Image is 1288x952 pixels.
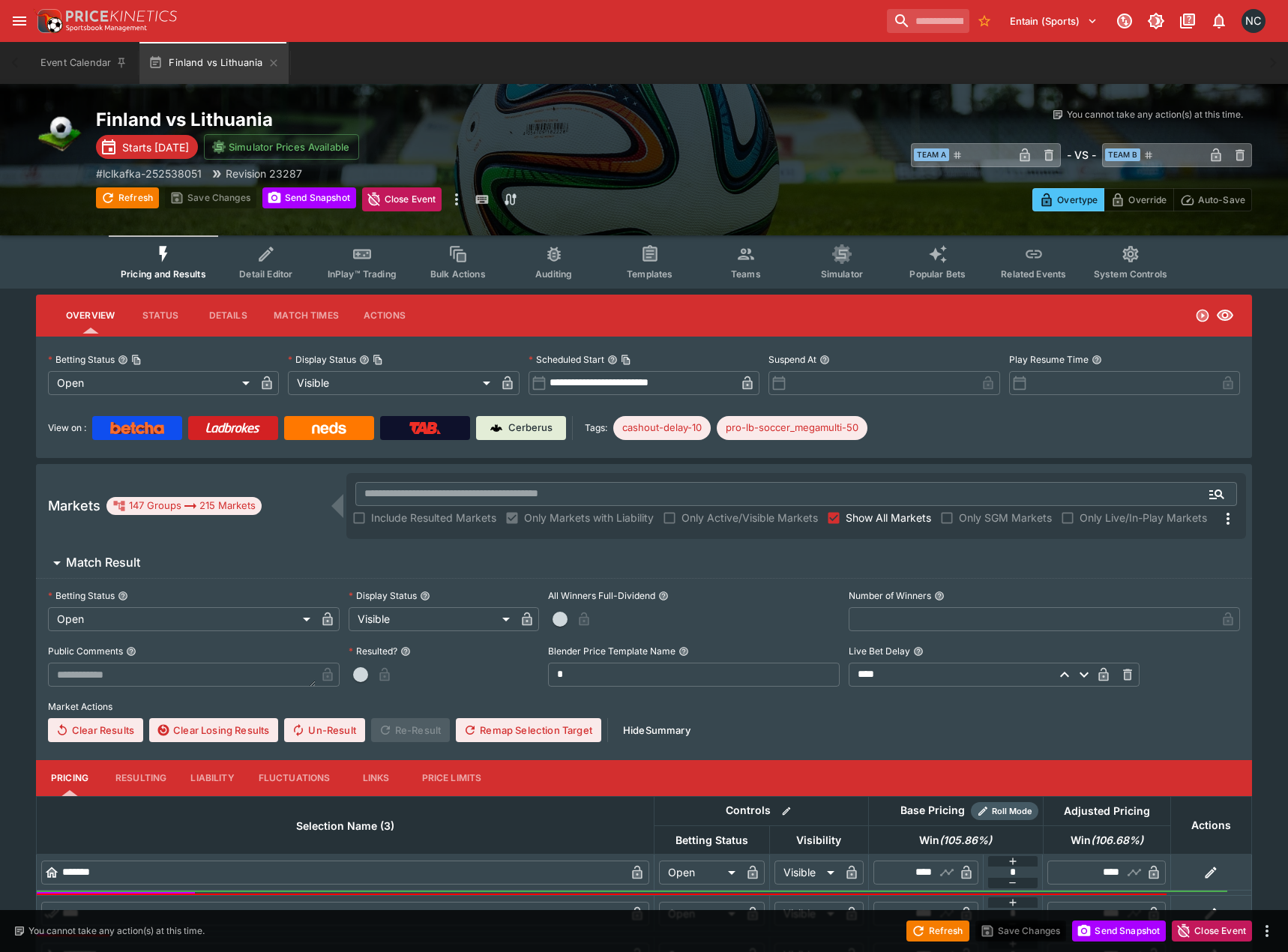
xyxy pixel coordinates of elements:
[659,902,741,926] div: Open
[490,422,502,434] img: Cerberus
[654,796,868,825] th: Controls
[349,645,397,657] p: Resulted?
[373,355,383,365] button: Copy To Clipboard
[1242,9,1266,33] div: Nick Conway
[66,555,140,570] h6: Match Result
[914,148,949,161] span: Team A
[239,268,292,280] span: Detail Editor
[819,355,830,365] button: Suspend At
[178,760,246,796] button: Liability
[529,353,604,366] p: Scheduled Start
[774,902,840,926] div: Visible
[28,924,205,938] p: You cannot take any action(s) at this time.
[621,355,631,365] button: Copy To Clipboard
[262,187,356,208] button: Send Snapshot
[456,718,601,742] button: Remap Selection Target
[959,510,1052,525] span: Only SGM Markets
[934,591,945,601] button: Number of Winners
[288,353,356,366] p: Display Status
[849,589,931,602] p: Number of Winners
[131,355,142,365] button: Copy To Clipboard
[48,696,1240,718] label: Market Actions
[54,298,127,334] button: Overview
[585,416,607,440] label: Tags:
[96,166,202,181] p: Copy To Clipboard
[127,298,194,334] button: Status
[48,607,316,631] div: Open
[112,497,256,515] div: 147 Groups 215 Markets
[1001,268,1066,280] span: Related Events
[1203,480,1230,507] button: Open
[476,416,566,440] a: Cerberus
[972,9,996,33] button: No Bookmarks
[288,371,495,395] div: Visible
[349,589,417,602] p: Display Status
[909,268,966,280] span: Popular Bets
[1094,268,1167,280] span: System Controls
[1216,307,1234,325] svg: Visible
[205,422,260,434] img: Ladbrokes
[1054,831,1160,849] span: Win(106.68%)
[194,298,262,334] button: Details
[1080,510,1207,525] span: Only Live/In-Play Markets
[371,718,450,742] span: Re-Result
[1206,7,1233,34] button: Notifications
[717,416,867,440] div: Betting Target: cerberus
[1237,4,1270,37] button: Nick Conway
[204,134,359,160] button: Simulator Prices Available
[121,268,206,280] span: Pricing and Results
[226,166,302,181] p: Revision 23287
[1072,921,1166,942] button: Send Snapshot
[627,268,672,280] span: Templates
[1219,510,1237,528] svg: More
[122,139,189,155] p: Starts [DATE]
[614,718,699,742] button: HideSummary
[31,42,136,84] button: Event Calendar
[971,802,1038,820] div: Show/hide Price Roll mode configuration.
[768,353,816,366] p: Suspend At
[1105,148,1140,161] span: Team B
[349,607,516,631] div: Visible
[430,268,486,280] span: Bulk Actions
[659,861,741,885] div: Open
[312,422,346,434] img: Neds
[887,9,969,33] input: search
[371,510,496,525] span: Include Resulted Markets
[66,10,177,22] img: PriceKinetics
[409,422,441,434] img: TabNZ
[1009,353,1089,366] p: Play Resume Time
[48,718,143,742] button: Clear Results
[1173,188,1252,211] button: Auto-Save
[247,760,343,796] button: Fluctuations
[780,831,858,849] span: Visibility
[1174,7,1201,34] button: Documentation
[1143,7,1170,34] button: Toggle light/dark mode
[821,268,863,280] span: Simulator
[36,548,1252,578] button: Match Result
[48,353,115,366] p: Betting Status
[1091,831,1143,849] em: ( 106.68 %)
[548,589,655,602] p: All Winners Full-Dividend
[1128,192,1167,208] p: Override
[1032,188,1252,211] div: Start From
[906,921,969,942] button: Refresh
[48,371,255,395] div: Open
[48,645,123,657] p: Public Comments
[658,591,669,601] button: All Winners Full-Dividend
[508,421,553,436] p: Cerberus
[66,25,147,31] img: Sportsbook Management
[1032,188,1104,211] button: Overtype
[1195,308,1210,323] svg: Open
[524,510,654,525] span: Only Markets with Liability
[659,831,765,849] span: Betting Status
[1067,147,1096,163] h6: - VS -
[1258,922,1276,940] button: more
[913,646,924,657] button: Live Bet Delay
[36,108,84,156] img: soccer.png
[328,268,397,280] span: InPlay™ Trading
[284,718,364,742] button: Un-Result
[96,187,159,208] button: Refresh
[103,760,178,796] button: Resulting
[1001,9,1107,33] button: Select Tenant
